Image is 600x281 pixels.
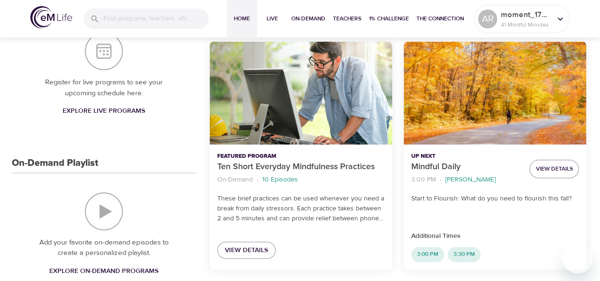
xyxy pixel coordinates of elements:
[30,6,72,28] img: logo
[59,102,149,120] a: Explore Live Programs
[529,160,579,178] button: View Details
[103,9,209,29] input: Find programs, teachers, etc...
[63,105,145,117] span: Explore Live Programs
[411,247,444,262] div: 3:00 PM
[257,173,258,186] li: ·
[46,263,162,280] a: Explore On-Demand Programs
[369,14,409,24] span: 1% Challenge
[411,161,522,173] p: Mindful Daily
[445,175,496,185] p: [PERSON_NAME]
[501,9,551,20] p: moment_1752502983
[440,173,442,186] li: ·
[411,231,579,241] p: Additional Times
[217,242,276,259] a: View Details
[411,194,579,204] p: Start to Flourish: What do you need to flourish this fall?
[31,77,177,99] p: Register for live programs to see your upcoming schedule here.
[85,192,123,230] img: On-Demand Playlist
[411,175,436,185] p: 3:00 PM
[416,14,464,24] span: The Connection
[31,237,177,259] p: Add your favorite on-demand episodes to create a personalized playlist.
[448,250,480,258] span: 3:30 PM
[535,164,572,174] span: View Details
[217,175,253,185] p: On-Demand
[217,194,385,224] p: These brief practices can be used whenever you need a break from daily stressors. Each practice t...
[411,152,522,161] p: Up Next
[262,175,298,185] p: 10 Episodes
[261,14,284,24] span: Live
[291,14,325,24] span: On-Demand
[12,158,98,169] h3: On-Demand Playlist
[411,173,522,186] nav: breadcrumb
[85,32,123,70] img: Your Live Schedule
[411,250,444,258] span: 3:00 PM
[225,245,268,256] span: View Details
[210,42,392,145] button: Ten Short Everyday Mindfulness Practices
[448,247,480,262] div: 3:30 PM
[231,14,253,24] span: Home
[217,161,385,173] p: Ten Short Everyday Mindfulness Practices
[404,42,586,145] button: Mindful Daily
[217,152,385,161] p: Featured Program
[562,243,592,273] iframe: Button to launch messaging window
[217,173,385,186] nav: breadcrumb
[49,265,158,277] span: Explore On-Demand Programs
[501,20,551,29] p: 41 Mindful Minutes
[478,9,497,28] div: AR
[333,14,361,24] span: Teachers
